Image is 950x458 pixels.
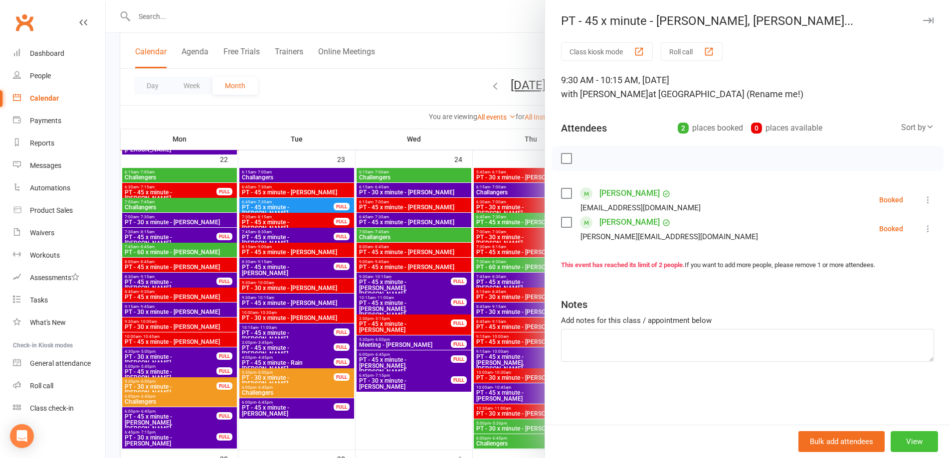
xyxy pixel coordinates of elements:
div: Booked [879,225,903,232]
div: 9:30 AM - 10:15 AM, [DATE] [561,73,934,101]
span: at [GEOGRAPHIC_DATA] (Rename me!) [648,89,803,99]
a: What's New [13,311,105,334]
div: Workouts [30,251,60,259]
a: Calendar [13,87,105,110]
a: Dashboard [13,42,105,65]
span: with [PERSON_NAME] [561,89,648,99]
a: Product Sales [13,199,105,222]
a: Assessments [13,267,105,289]
div: General attendance [30,359,91,367]
div: Dashboard [30,49,64,57]
div: Reports [30,139,54,147]
a: Payments [13,110,105,132]
div: places available [751,121,822,135]
div: Class check-in [30,404,74,412]
div: Payments [30,117,61,125]
a: Messages [13,154,105,177]
a: Roll call [13,375,105,397]
a: People [13,65,105,87]
a: Workouts [13,244,105,267]
strong: This event has reached its limit of 2 people. [561,261,685,269]
div: Tasks [30,296,48,304]
div: Roll call [30,382,53,390]
div: Attendees [561,121,607,135]
div: Notes [561,298,587,311]
div: Booked [879,196,903,203]
a: General attendance kiosk mode [13,352,105,375]
div: [PERSON_NAME][EMAIL_ADDRESS][DOMAIN_NAME] [580,230,758,243]
div: Messages [30,161,61,169]
a: Tasks [13,289,105,311]
a: Waivers [13,222,105,244]
div: Waivers [30,229,54,237]
div: Product Sales [30,206,73,214]
div: [EMAIL_ADDRESS][DOMAIN_NAME] [580,201,701,214]
button: Class kiosk mode [561,42,653,61]
div: 2 [678,123,689,134]
a: Reports [13,132,105,154]
div: People [30,72,51,80]
a: Automations [13,177,105,199]
div: Assessments [30,274,79,282]
a: [PERSON_NAME] [599,185,660,201]
div: Sort by [901,121,934,134]
a: [PERSON_NAME] [599,214,660,230]
button: Roll call [661,42,723,61]
div: If you want to add more people, please remove 1 or more attendees. [561,260,934,271]
div: places booked [678,121,743,135]
a: Clubworx [12,10,37,35]
div: Calendar [30,94,59,102]
div: PT - 45 x minute - [PERSON_NAME], [PERSON_NAME]... [545,14,950,28]
div: Add notes for this class / appointment below [561,314,934,326]
button: View [891,431,938,452]
a: Class kiosk mode [13,397,105,420]
div: What's New [30,318,66,326]
button: Bulk add attendees [798,431,885,452]
div: 0 [751,123,762,134]
div: Open Intercom Messenger [10,424,34,448]
div: Automations [30,184,70,192]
